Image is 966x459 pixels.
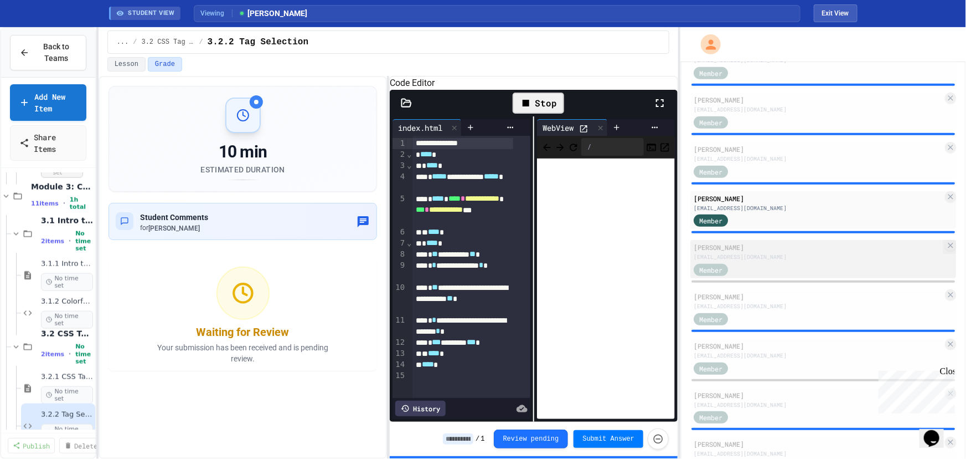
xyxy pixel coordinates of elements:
[390,76,678,90] h6: Code Editor
[568,140,579,154] button: Refresh
[200,164,285,175] div: Estimated Duration
[694,341,943,351] div: [PERSON_NAME]
[8,438,55,453] a: Publish
[10,125,86,161] a: Share Items
[694,144,943,154] div: [PERSON_NAME]
[392,238,406,249] div: 7
[128,9,175,18] span: STUDENT VIEW
[537,119,608,136] div: WebView
[148,57,182,72] button: Grade
[392,370,406,381] div: 15
[41,373,93,382] span: 3.2.1 CSS Tag Selection
[699,364,722,374] span: Member
[392,359,406,370] div: 14
[31,182,93,192] span: Module 3: CSS
[107,57,146,72] button: Lesson
[481,435,484,443] span: 1
[238,8,308,19] span: [PERSON_NAME]
[699,412,722,422] span: Member
[75,343,93,365] span: No time set
[142,38,195,47] span: 3.2 CSS Tag Selection
[392,160,406,171] div: 3
[659,140,670,154] button: Open in new tab
[392,348,406,359] div: 13
[392,193,406,227] div: 5
[689,32,724,57] div: My Account
[41,424,93,442] span: No time set
[406,161,412,170] span: Fold line
[392,171,406,193] div: 4
[694,401,943,409] div: [EMAIL_ADDRESS][DOMAIN_NAME]
[133,38,137,47] span: /
[200,142,285,162] div: 10 min
[41,273,93,291] span: No time set
[41,311,93,329] span: No time set
[582,435,634,443] span: Submit Answer
[574,430,643,448] button: Submit Answer
[392,149,406,160] div: 2
[874,366,955,414] iframe: chat widget
[41,297,93,307] span: 3.1.2 Colorful Style Sheets
[392,249,406,260] div: 8
[41,238,64,245] span: 2 items
[41,329,93,339] span: 3.2 CSS Tag Selection
[694,193,943,203] div: [PERSON_NAME]
[646,140,657,154] button: Console
[208,35,308,49] span: 3.2.2 Tag Selection
[392,337,406,348] div: 12
[694,351,943,360] div: [EMAIL_ADDRESS][DOMAIN_NAME]
[41,259,93,269] span: 3.1.1 Intro to CSS
[494,430,569,448] button: Review pending
[392,138,406,149] div: 1
[699,216,722,226] span: Member
[541,140,552,154] span: Back
[117,38,129,47] span: ...
[392,122,448,134] div: index.html
[694,450,943,458] div: [EMAIL_ADDRESS][DOMAIN_NAME]
[694,105,943,114] div: [EMAIL_ADDRESS][DOMAIN_NAME]
[694,302,943,310] div: [EMAIL_ADDRESS][DOMAIN_NAME]
[392,227,406,238] div: 6
[392,315,406,337] div: 11
[406,150,412,159] span: Fold line
[513,93,564,114] div: Stop
[648,429,669,450] button: Force resubmission of student's answer (Admin only)
[392,260,406,282] div: 9
[694,95,943,105] div: [PERSON_NAME]
[197,324,290,340] div: Waiting for Review
[4,4,76,70] div: Chat with us now!Close
[140,223,208,233] div: for
[406,238,412,247] span: Fold line
[919,415,955,448] iframe: chat widget
[392,119,462,136] div: index.html
[699,118,722,127] span: Member
[694,439,943,449] div: [PERSON_NAME]
[476,435,479,443] span: /
[694,390,943,400] div: [PERSON_NAME]
[694,242,943,252] div: [PERSON_NAME]
[10,84,86,121] a: Add New Item
[814,4,857,22] button: Exit student view
[59,438,102,453] a: Delete
[201,8,233,18] span: Viewing
[537,122,579,134] div: WebView
[41,386,93,404] span: No time set
[699,314,722,324] span: Member
[41,216,93,226] span: 3.1 Intro to CSS
[70,196,93,211] span: 1h total
[694,204,943,212] div: [EMAIL_ADDRESS][DOMAIN_NAME]
[36,41,77,64] span: Back to Teams
[69,237,71,246] span: •
[699,167,722,177] span: Member
[63,199,65,208] span: •
[395,401,446,416] div: History
[148,225,200,232] span: [PERSON_NAME]
[140,213,208,222] span: Student Comments
[555,140,566,154] span: Forward
[392,282,406,315] div: 10
[581,138,644,156] div: /
[143,342,343,364] p: Your submission has been received and is pending review.
[31,200,59,207] span: 11 items
[694,253,943,261] div: [EMAIL_ADDRESS][DOMAIN_NAME]
[41,410,93,420] span: 3.2.2 Tag Selection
